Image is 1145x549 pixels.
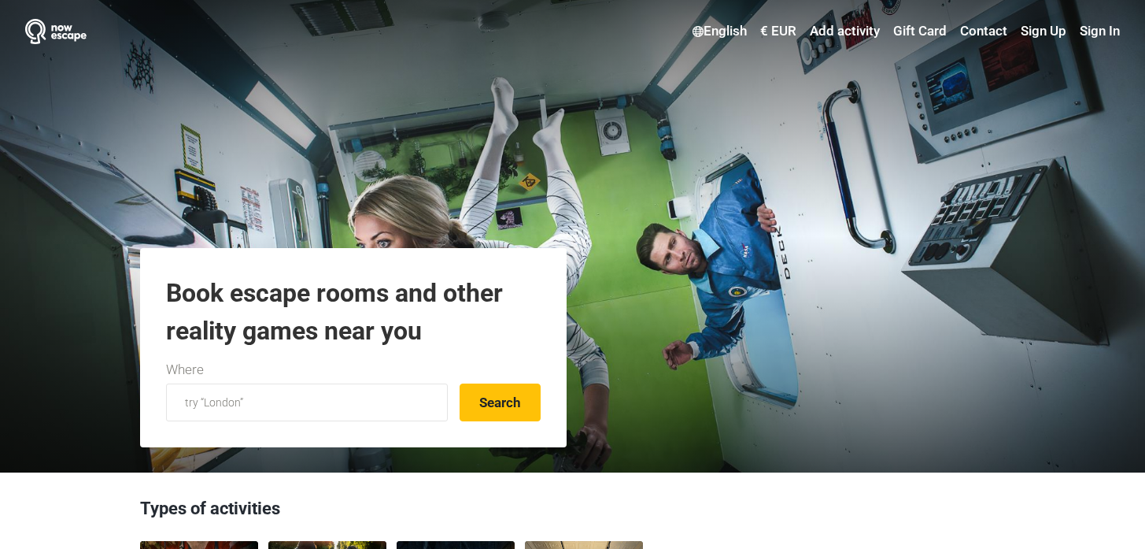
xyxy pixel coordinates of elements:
a: € EUR [756,17,800,46]
a: Add activity [806,17,884,46]
button: Search [460,384,541,421]
a: Sign Up [1017,17,1070,46]
h3: Types of activities [140,496,1006,529]
a: Gift Card [889,17,951,46]
input: try “London” [166,384,448,421]
a: Sign In [1076,17,1120,46]
img: English [693,26,704,37]
label: Where [166,360,204,380]
img: Nowescape logo [25,19,87,44]
h1: Book escape rooms and other reality games near you [166,274,541,350]
a: Contact [956,17,1011,46]
a: English [689,17,751,46]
